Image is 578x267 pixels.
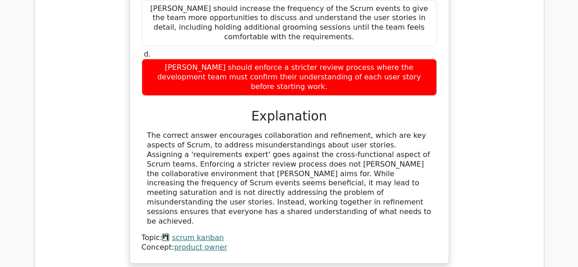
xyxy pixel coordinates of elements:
[142,243,437,252] div: Concept:
[172,233,224,242] a: scrum kanban
[147,131,431,226] div: The correct answer encourages collaboration and refinement, which are key aspects of Scrum, to ad...
[142,233,437,243] div: Topic:
[142,59,437,95] div: [PERSON_NAME] should enforce a stricter review process where the development team must confirm th...
[147,109,431,124] h3: Explanation
[144,50,151,58] span: d.
[174,243,227,251] a: product owner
